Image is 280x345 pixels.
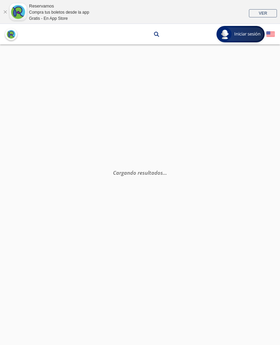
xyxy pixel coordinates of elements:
[29,3,89,10] div: Reservamos
[73,31,122,38] p: [GEOGRAPHIC_DATA]
[130,31,149,38] p: Nogales
[266,30,275,39] button: English
[232,31,263,38] span: Iniciar sesión
[29,9,89,15] div: Compra tus boletos desde la app
[259,11,267,16] span: VER
[164,169,166,176] span: .
[5,28,17,40] button: back
[166,169,167,176] span: .
[249,9,277,17] a: VER
[3,10,7,14] a: Cerrar
[29,15,89,21] div: Gratis - En App Store
[163,169,164,176] span: .
[113,169,167,176] em: Cargando resultados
